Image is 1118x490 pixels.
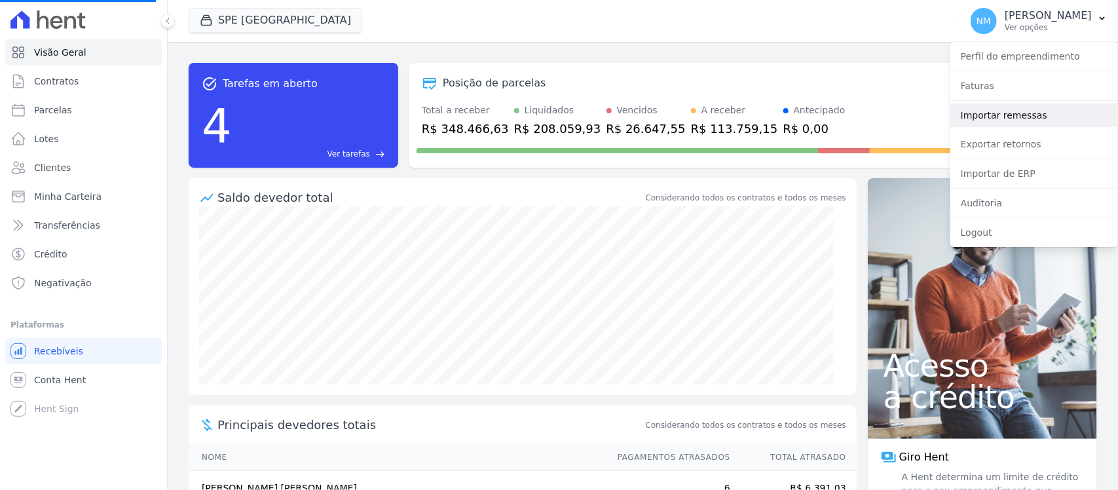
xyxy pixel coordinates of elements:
[950,45,1118,68] a: Perfil do empreendimento
[34,104,72,117] span: Parcelas
[701,104,746,117] div: A receber
[1005,9,1092,22] p: [PERSON_NAME]
[10,317,157,333] div: Plataformas
[223,76,318,92] span: Tarefas em aberto
[950,191,1118,215] a: Auditoria
[691,120,778,138] div: R$ 113.759,15
[34,161,71,174] span: Clientes
[375,149,385,159] span: east
[422,104,509,117] div: Total a receber
[5,270,162,296] a: Negativação
[34,46,86,59] span: Visão Geral
[34,75,79,88] span: Contratos
[34,276,92,290] span: Negativação
[327,148,370,160] span: Ver tarefas
[950,221,1118,244] a: Logout
[237,148,385,160] a: Ver tarefas east
[950,132,1118,156] a: Exportar retornos
[5,212,162,238] a: Transferências
[5,241,162,267] a: Crédito
[960,3,1118,39] button: NM [PERSON_NAME] Ver opções
[5,68,162,94] a: Contratos
[202,92,232,160] div: 4
[5,155,162,181] a: Clientes
[202,76,217,92] span: task_alt
[514,120,601,138] div: R$ 208.059,93
[950,74,1118,98] a: Faturas
[950,104,1118,127] a: Importar remessas
[5,338,162,364] a: Recebíveis
[5,367,162,393] a: Conta Hent
[34,345,83,358] span: Recebíveis
[899,449,949,465] span: Giro Hent
[884,381,1081,413] span: a crédito
[34,190,102,203] span: Minha Carteira
[606,120,686,138] div: R$ 26.647,55
[5,97,162,123] a: Parcelas
[34,219,100,232] span: Transferências
[5,126,162,152] a: Lotes
[189,8,362,33] button: SPE [GEOGRAPHIC_DATA]
[884,350,1081,381] span: Acesso
[794,104,846,117] div: Antecipado
[217,416,643,434] span: Principais devedores totais
[950,162,1118,185] a: Importar de ERP
[5,39,162,66] a: Visão Geral
[646,419,846,431] span: Considerando todos os contratos e todos os meses
[525,104,574,117] div: Liquidados
[34,132,59,145] span: Lotes
[617,104,658,117] div: Vencidos
[605,444,731,471] th: Pagamentos Atrasados
[34,373,86,386] span: Conta Hent
[422,120,509,138] div: R$ 348.466,63
[189,444,605,471] th: Nome
[731,444,857,471] th: Total Atrasado
[977,16,992,26] span: NM
[1005,22,1092,33] p: Ver opções
[34,248,67,261] span: Crédito
[5,183,162,210] a: Minha Carteira
[217,189,643,206] div: Saldo devedor total
[783,120,846,138] div: R$ 0,00
[646,192,846,204] div: Considerando todos os contratos e todos os meses
[443,75,546,91] div: Posição de parcelas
